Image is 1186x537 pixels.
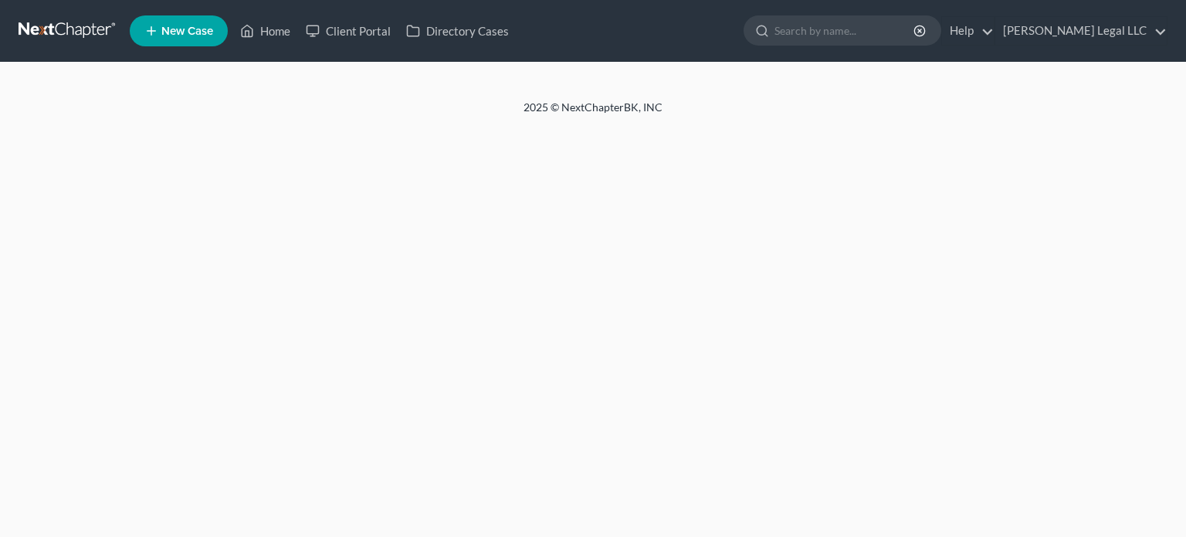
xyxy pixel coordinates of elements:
a: [PERSON_NAME] Legal LLC [995,17,1167,45]
a: Client Portal [298,17,398,45]
input: Search by name... [774,16,916,45]
span: New Case [161,25,213,37]
a: Home [232,17,298,45]
div: 2025 © NextChapterBK, INC [153,100,1033,127]
a: Directory Cases [398,17,517,45]
a: Help [942,17,994,45]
